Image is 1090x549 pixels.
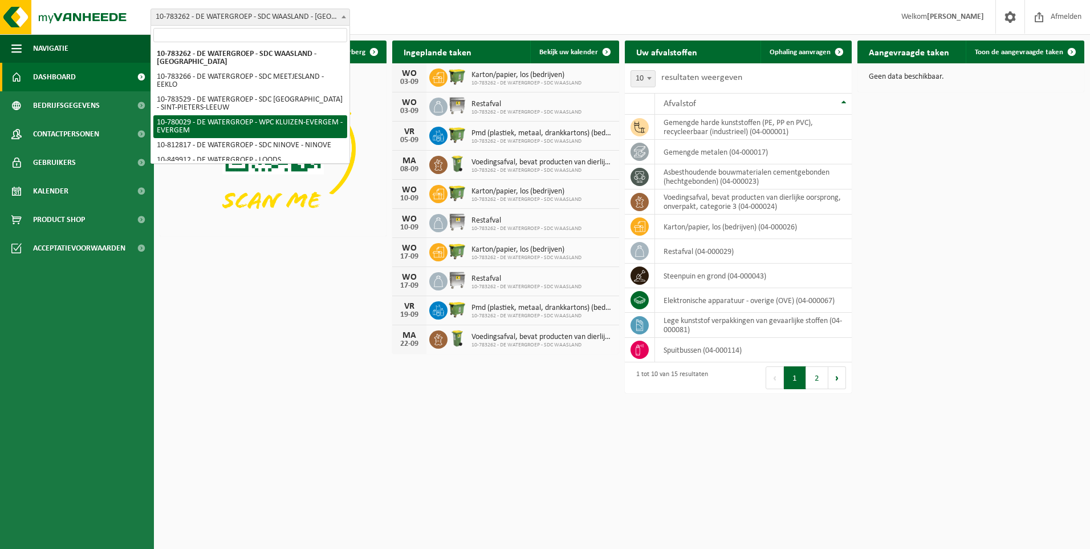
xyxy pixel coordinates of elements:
div: 03-09 [398,78,421,86]
div: 10-09 [398,224,421,232]
label: resultaten weergeven [661,73,742,82]
div: MA [398,331,421,340]
img: WB-0140-HPE-GN-50 [448,154,467,173]
a: Bekijk uw kalender [530,41,618,63]
td: spuitbussen (04-000114) [655,338,852,362]
span: 10-783262 - DE WATERGROEP - SDC WAASLAND [471,342,613,349]
img: WB-1100-HPE-GN-50 [448,67,467,86]
span: Afvalstof [664,99,696,108]
span: Navigatie [33,34,68,63]
div: 22-09 [398,340,421,348]
button: Previous [766,366,784,389]
span: 10-783262 - DE WATERGROEP - SDC WAASLAND [471,80,581,87]
span: Voedingsafval, bevat producten van dierlijke oorsprong, onverpakt, categorie 3 [471,333,613,342]
li: 10-849912 - DE WATERGROEP - LOODS [GEOGRAPHIC_DATA] - [GEOGRAPHIC_DATA] [153,153,347,176]
td: gemengde metalen (04-000017) [655,140,852,164]
li: 10-783266 - DE WATERGROEP - SDC MEETJESLAND - EEKLO [153,70,347,92]
div: WO [398,273,421,282]
span: Karton/papier, los (bedrijven) [471,245,581,255]
strong: [PERSON_NAME] [927,13,984,21]
span: 10 [631,71,655,87]
td: lege kunststof verpakkingen van gevaarlijke stoffen (04-000081) [655,313,852,338]
button: Verberg [331,41,385,63]
td: karton/papier, los (bedrijven) (04-000026) [655,215,852,239]
div: 1 tot 10 van 15 resultaten [631,365,708,390]
span: Ophaling aanvragen [770,49,831,56]
span: 10-783262 - DE WATERGROEP - SDC WAASLAND - LOKEREN [151,9,349,25]
span: 10-783262 - DE WATERGROEP - SDC WAASLAND [471,284,581,290]
div: WO [398,244,421,253]
span: Verberg [340,49,365,56]
img: WB-1100-GAL-GY-02 [448,271,467,290]
span: 10-783262 - DE WATERGROEP - SDC WAASLAND [471,138,613,145]
img: WB-0140-HPE-GN-50 [448,329,467,348]
td: steenpuin en grond (04-000043) [655,264,852,288]
span: 10-783262 - DE WATERGROEP - SDC WAASLAND [471,313,613,320]
li: 10-783262 - DE WATERGROEP - SDC WAASLAND - [GEOGRAPHIC_DATA] [153,47,347,70]
span: 10-783262 - DE WATERGROEP - SDC WAASLAND [471,255,581,261]
td: elektronische apparatuur - overige (OVE) (04-000067) [655,288,852,313]
li: 10-780029 - DE WATERGROEP - WPC KLUIZEN-EVERGEM - EVERGEM [153,115,347,138]
div: WO [398,69,421,78]
td: restafval (04-000029) [655,239,852,264]
div: WO [398,185,421,195]
td: asbesthoudende bouwmaterialen cementgebonden (hechtgebonden) (04-000023) [655,164,852,189]
div: 19-09 [398,311,421,319]
h2: Ingeplande taken [392,41,483,63]
button: 1 [784,366,806,389]
span: Voedingsafval, bevat producten van dierlijke oorsprong, onverpakt, categorie 3 [471,158,613,167]
div: 05-09 [398,136,421,144]
div: WO [398,98,421,107]
div: MA [398,156,421,165]
div: 08-09 [398,165,421,173]
li: 10-812817 - DE WATERGROEP - SDC NINOVE - NINOVE [153,138,347,153]
span: Bekijk uw kalender [539,49,598,56]
span: Pmd (plastiek, metaal, drankkartons) (bedrijven) [471,129,613,138]
span: Gebruikers [33,148,76,177]
img: WB-1100-HPE-GN-50 [448,183,467,203]
td: voedingsafval, bevat producten van dierlijke oorsprong, onverpakt, categorie 3 (04-000024) [655,189,852,215]
span: Product Shop [33,205,85,234]
span: Toon de aangevraagde taken [975,49,1063,56]
div: VR [398,302,421,311]
button: Next [828,366,846,389]
span: Karton/papier, los (bedrijven) [471,71,581,80]
div: 17-09 [398,282,421,290]
p: Geen data beschikbaar. [869,73,1073,81]
div: 17-09 [398,253,421,261]
span: 10 [631,70,656,87]
span: 10-783262 - DE WATERGROEP - SDC WAASLAND - LOKEREN [151,9,350,26]
div: 10-09 [398,195,421,203]
a: Toon de aangevraagde taken [966,41,1083,63]
span: 10-783262 - DE WATERGROEP - SDC WAASLAND [471,225,581,232]
span: Restafval [471,100,581,109]
span: Pmd (plastiek, metaal, drankkartons) (bedrijven) [471,304,613,313]
span: Restafval [471,216,581,225]
td: gemengde harde kunststoffen (PE, PP en PVC), recycleerbaar (industrieel) (04-000001) [655,115,852,140]
img: WB-1100-GAL-GY-02 [448,96,467,115]
span: 10-783262 - DE WATERGROEP - SDC WAASLAND [471,109,581,116]
span: Bedrijfsgegevens [33,91,100,120]
div: WO [398,215,421,224]
h2: Uw afvalstoffen [625,41,709,63]
img: WB-1100-HPE-GN-50 [448,241,467,261]
span: Acceptatievoorwaarden [33,234,125,263]
span: 10-783262 - DE WATERGROEP - SDC WAASLAND [471,167,613,174]
li: 10-783529 - DE WATERGROEP - SDC [GEOGRAPHIC_DATA] - SINT-PIETERS-LEEUW [153,92,347,115]
span: Kalender [33,177,68,205]
span: Restafval [471,274,581,284]
div: VR [398,127,421,136]
span: 10-783262 - DE WATERGROEP - SDC WAASLAND [471,196,581,203]
button: 2 [806,366,828,389]
span: Karton/papier, los (bedrijven) [471,187,581,196]
img: WB-1100-HPE-GN-50 [448,300,467,319]
span: Contactpersonen [33,120,99,148]
img: WB-1100-HPE-GN-50 [448,125,467,144]
h2: Aangevraagde taken [857,41,961,63]
a: Ophaling aanvragen [760,41,851,63]
span: Dashboard [33,63,76,91]
div: 03-09 [398,107,421,115]
img: WB-1100-GAL-GY-02 [448,212,467,232]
